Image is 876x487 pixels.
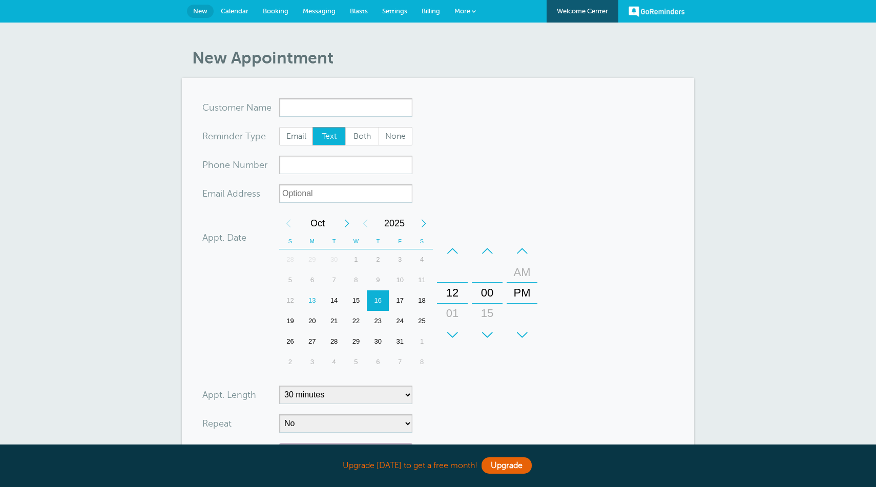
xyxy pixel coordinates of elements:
th: F [389,234,411,249]
div: Thursday, October 30 [367,331,389,352]
div: 1 [411,331,433,352]
div: 18 [411,290,433,311]
label: Repeat [202,419,232,428]
div: 00 [475,283,499,303]
div: 8 [345,270,367,290]
div: Previous Month [279,213,298,234]
div: 28 [323,331,345,352]
div: Tuesday, September 30 [323,249,345,270]
div: Next Year [414,213,433,234]
span: Text [313,128,346,145]
label: Text [312,127,346,145]
div: 15 [345,290,367,311]
a: New [187,5,214,18]
div: 23 [367,311,389,331]
div: Sunday, October 19 [279,311,301,331]
span: More [454,7,470,15]
div: Monday, October 27 [301,331,323,352]
label: None [379,127,412,145]
a: Upgrade [482,457,532,474]
div: 29 [301,249,323,270]
span: Ema [202,189,220,198]
div: 6 [367,352,389,372]
th: M [301,234,323,249]
div: 30 [323,249,345,270]
div: 3 [301,352,323,372]
span: Blasts [350,7,368,15]
div: 7 [323,270,345,290]
div: Sunday, September 28 [279,249,301,270]
div: 9 [367,270,389,290]
div: 5 [345,352,367,372]
div: 30 [475,324,499,344]
div: Monday, October 20 [301,311,323,331]
span: Calendar [221,7,248,15]
div: Wednesday, October 15 [345,290,367,311]
div: Hours [437,241,468,345]
div: Friday, October 24 [389,311,411,331]
span: Email [280,128,312,145]
div: Tuesday, October 28 [323,331,345,352]
span: 2025 [374,213,414,234]
div: Wednesday, October 1 [345,249,367,270]
label: Reminder Type [202,132,266,141]
span: Settings [382,7,407,15]
div: 24 [389,311,411,331]
div: Saturday, October 25 [411,311,433,331]
div: Wednesday, October 22 [345,311,367,331]
span: Cus [202,103,219,112]
div: Friday, October 17 [389,290,411,311]
div: Thursday, October 16 [367,290,389,311]
div: Saturday, October 4 [411,249,433,270]
span: Both [346,128,379,145]
div: 29 [345,331,367,352]
div: 8 [411,352,433,372]
div: 11 [411,270,433,290]
span: None [379,128,412,145]
div: 16 [367,290,389,311]
span: New [193,7,207,15]
div: ress [202,184,279,203]
div: Sunday, October 26 [279,331,301,352]
div: 1 [345,249,367,270]
th: T [367,234,389,249]
div: Thursday, October 2 [367,249,389,270]
div: Previous Year [356,213,374,234]
div: 31 [389,331,411,352]
div: 15 [475,303,499,324]
span: Booking [263,7,288,15]
div: Friday, October 3 [389,249,411,270]
div: 5 [279,270,301,290]
div: Sunday, October 5 [279,270,301,290]
input: Optional [279,184,412,203]
label: Email [279,127,313,145]
div: 30 [367,331,389,352]
div: 28 [279,249,301,270]
div: 2 [279,352,301,372]
div: Saturday, November 8 [411,352,433,372]
span: tomer N [219,103,254,112]
div: Saturday, November 1 [411,331,433,352]
div: Thursday, October 23 [367,311,389,331]
div: 4 [323,352,345,372]
div: Monday, November 3 [301,352,323,372]
div: 21 [323,311,345,331]
div: Tuesday, October 14 [323,290,345,311]
div: 2 [367,249,389,270]
div: Sunday, October 12 [279,290,301,311]
div: 13 [301,290,323,311]
div: Monday, October 6 [301,270,323,290]
th: T [323,234,345,249]
div: 01 [440,303,465,324]
h1: New Appointment [192,48,694,68]
div: AM [510,262,534,283]
div: 12 [279,290,301,311]
span: October [298,213,338,234]
div: Wednesday, November 5 [345,352,367,372]
span: Pho [202,160,219,170]
div: Minutes [472,241,503,345]
div: Wednesday, October 8 [345,270,367,290]
div: 26 [279,331,301,352]
div: mber [202,156,279,174]
div: Friday, October 31 [389,331,411,352]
